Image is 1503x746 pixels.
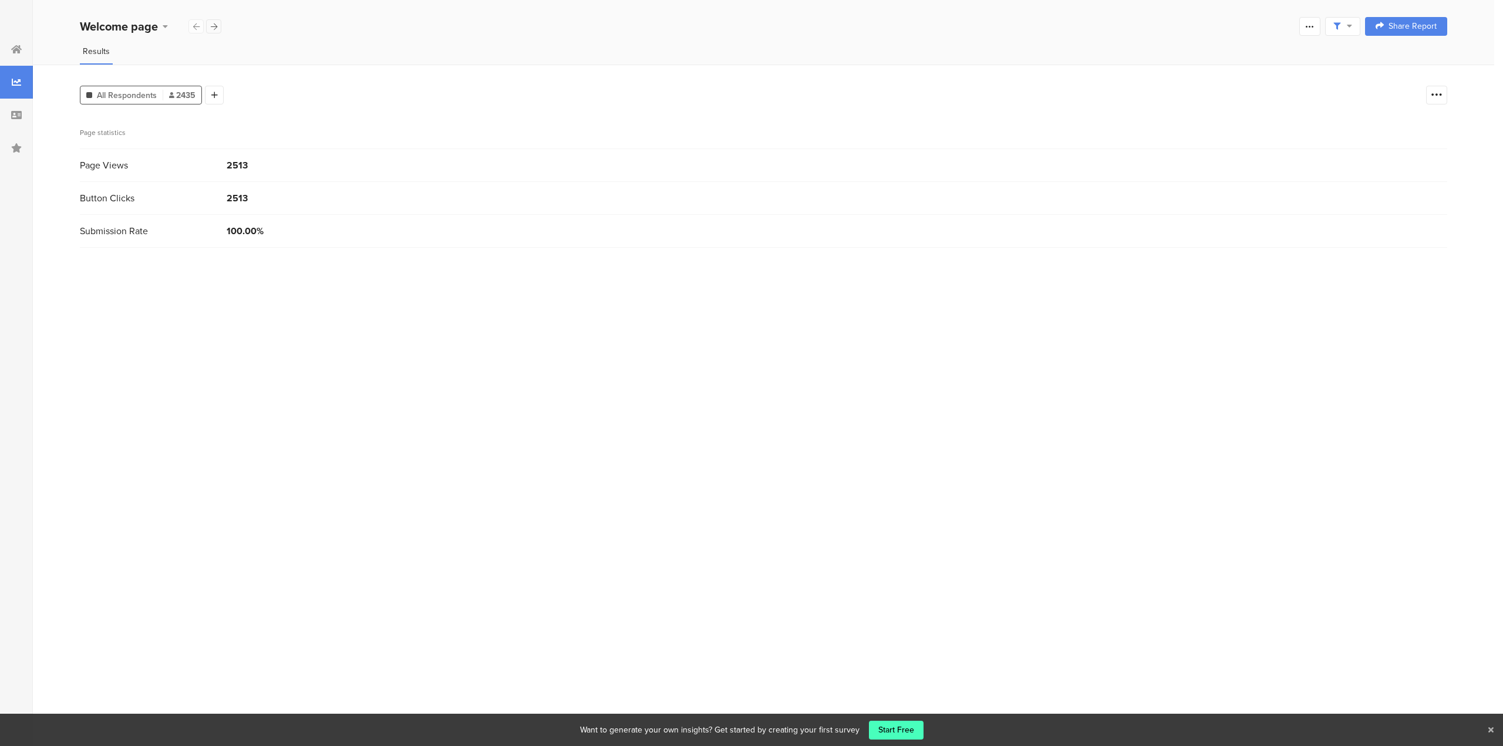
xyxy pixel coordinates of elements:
[227,224,491,238] div: 100.00%
[80,158,227,172] div: Page Views
[580,724,712,736] div: Want to generate your own insights?
[869,721,924,740] a: Start Free
[80,18,158,35] b: Welcome page
[80,191,227,205] div: Button Clicks
[80,224,227,238] div: Submission Rate
[227,191,491,205] div: 2513
[1389,22,1437,31] span: Share Report
[715,724,860,736] div: Get started by creating your first survey
[169,89,196,102] span: 2435
[80,127,227,138] div: Page statistics
[227,158,491,172] div: 2513
[97,89,157,102] span: All Respondents
[83,45,110,58] span: Results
